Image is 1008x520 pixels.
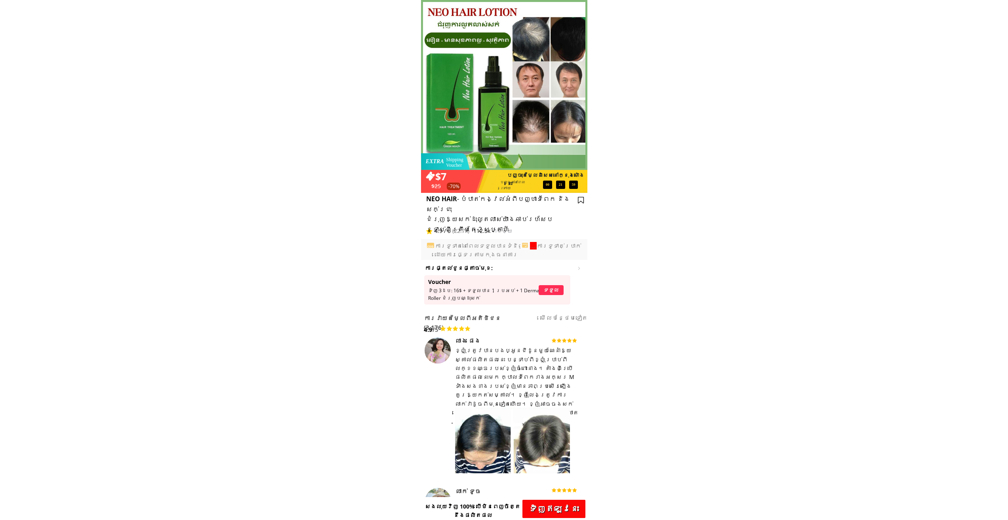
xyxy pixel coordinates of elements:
[539,285,564,295] p: ទទួល
[540,313,605,323] h3: មើល​បន្ថែម​ទៀត
[435,242,585,259] h3: ការទូទាត់នៅពេលទទួលបានទំនិញ /
[431,182,459,190] h3: $25
[428,287,541,302] h3: ទិញ 3ដប: 16$ + ទទួលបាន 1 ប្រអប់ + 1 Derma Roller ជំរុញបណ្ដុះសក់
[424,326,433,333] span: 4.9
[428,278,491,286] h3: Voucher
[527,242,537,250] span: ......
[455,488,530,495] div: លាក់ ទូច
[446,183,461,190] h3: -70%
[446,157,469,168] h3: Shipping Voucher
[425,503,520,519] span: សងលុយវិញ 100% បើមិនពេញចិត្តនឹងផលិតផល
[425,244,436,249] h3: COD
[507,171,585,188] h3: បញ្ចុះតម្លៃពិសេសនៅក្នុងម៉ោងនេះ
[435,168,514,184] h3: $7
[424,325,445,334] h3: /5
[424,314,501,331] span: ការវាយតម្លៃពីអតិថិជន (3,176)
[425,264,504,272] h3: ការផ្តល់ជូនផ្តាច់មុខ:
[500,179,543,191] h3: បញ្ចប់នៅពេល ក្រោយ
[455,337,530,344] div: លាង ផេង
[426,194,457,203] span: NEO HAIR
[426,157,448,166] h3: Extra
[426,194,580,234] h3: - បំបាត់​កង្វល់​អំពី​បញ្ហា​ទំពែក និង​សក់​ជ្រុះ ជំរុញឱ្យសក់ដុះលូតលាស់យ៉ាងឆាប់រហ័សប ន្ទាប់ពីត្រឹមតែ...
[522,500,585,518] p: ទិញ​ឥឡូវនេះ
[455,346,580,426] div: ខ្ញុំ​ត្រូវ​បាន​បង​ប្អូន​ជីដូន​មួយ​ណែនាំ​ឱ្យ​ស្គាល់​ផលិតផល​នេះ បន្ទាប់​ពី​ខ្ញុំ​ប្រាប់​ពី​លក្ខខណ្...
